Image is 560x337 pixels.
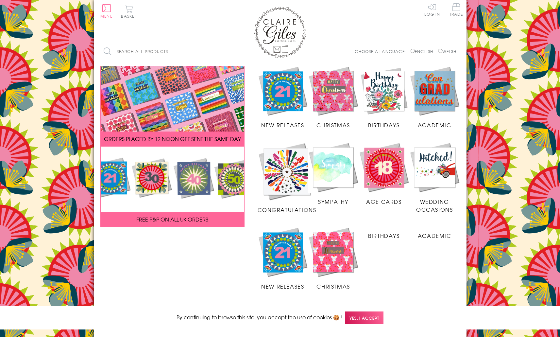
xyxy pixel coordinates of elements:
span: Academic [418,232,451,239]
a: Christmas [308,66,359,129]
a: New Releases [258,227,308,290]
span: Birthdays [368,121,399,129]
span: Trade [450,3,463,16]
label: English [411,48,436,54]
a: Christmas [308,227,359,290]
a: Wedding Occasions [409,142,460,213]
span: Wedding Occasions [416,198,453,213]
span: New Releases [261,121,304,129]
span: ORDERS PLACED BY 12 NOON GET SENT THE SAME DAY [104,135,241,143]
p: Choose a language: [355,48,409,54]
input: Search all products [100,44,215,59]
a: Birthdays [359,66,409,129]
a: Birthdays [359,227,409,239]
a: Wedding Occasions [409,303,460,324]
span: Christmas [316,121,350,129]
a: Sympathy [308,142,359,205]
span: Academic [418,121,451,129]
img: Claire Giles Greetings Cards [254,7,306,58]
input: Search [208,44,215,59]
span: Menu [100,13,113,19]
button: Basket [120,5,138,18]
span: FREE P&P ON ALL UK ORDERS [136,215,208,223]
input: English [411,49,415,53]
span: Birthdays [368,232,399,239]
a: New Releases [258,66,308,129]
span: Yes, I accept [345,311,383,324]
a: Sympathy [308,303,359,316]
a: Log In [424,3,440,16]
a: Age Cards [359,142,409,205]
span: Christmas [316,282,350,290]
a: Congratulations [258,142,316,214]
button: Menu [100,4,113,18]
span: Congratulations [258,206,316,214]
span: Sympathy [318,198,348,205]
a: Academic [409,66,460,129]
a: Congratulations [258,303,316,316]
a: Trade [450,3,463,17]
a: Academic [409,227,460,239]
span: Age Cards [366,198,401,205]
span: New Releases [261,282,304,290]
a: Age Cards [359,303,409,316]
input: Welsh [438,49,442,53]
label: Welsh [438,48,457,54]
